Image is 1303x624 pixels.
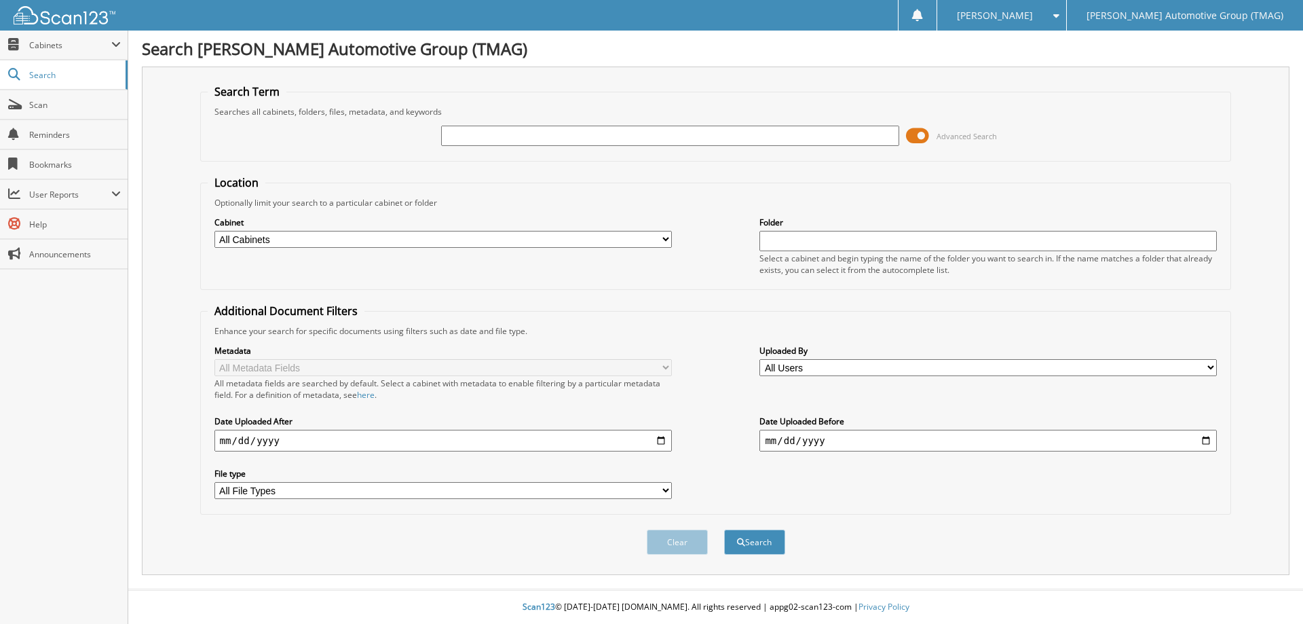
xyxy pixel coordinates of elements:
span: User Reports [29,189,111,200]
span: Advanced Search [937,131,997,141]
input: end [759,430,1217,452]
div: Enhance your search for specific documents using filters such as date and file type. [208,325,1224,337]
div: All metadata fields are searched by default. Select a cabinet with metadata to enable filtering b... [214,378,672,401]
input: start [214,430,672,452]
div: Searches all cabinets, folders, files, metadata, and keywords [208,106,1224,117]
span: [PERSON_NAME] Automotive Group (TMAG) [1087,12,1283,20]
legend: Location [208,175,265,190]
label: Date Uploaded After [214,416,672,427]
a: Privacy Policy [858,601,909,612]
label: Date Uploaded Before [759,416,1217,427]
span: [PERSON_NAME] [957,12,1033,20]
legend: Search Term [208,84,286,99]
button: Clear [647,530,708,555]
img: scan123-logo-white.svg [14,6,115,24]
label: Cabinet [214,217,672,228]
button: Search [724,530,785,555]
span: Announcements [29,249,121,260]
span: Reminders [29,129,121,141]
span: Cabinets [29,39,111,51]
a: here [357,389,375,401]
legend: Additional Document Filters [208,304,364,318]
div: Optionally limit your search to a particular cabinet or folder [208,197,1224,208]
label: Uploaded By [759,345,1217,356]
div: © [DATE]-[DATE] [DOMAIN_NAME]. All rights reserved | appg02-scan123-com | [128,591,1303,624]
span: Search [29,69,119,81]
span: Bookmarks [29,159,121,170]
label: File type [214,468,672,479]
span: Scan [29,99,121,111]
span: Scan123 [523,601,555,612]
label: Folder [759,217,1217,228]
label: Metadata [214,345,672,356]
span: Help [29,219,121,230]
h1: Search [PERSON_NAME] Automotive Group (TMAG) [142,37,1289,60]
div: Select a cabinet and begin typing the name of the folder you want to search in. If the name match... [759,253,1217,276]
